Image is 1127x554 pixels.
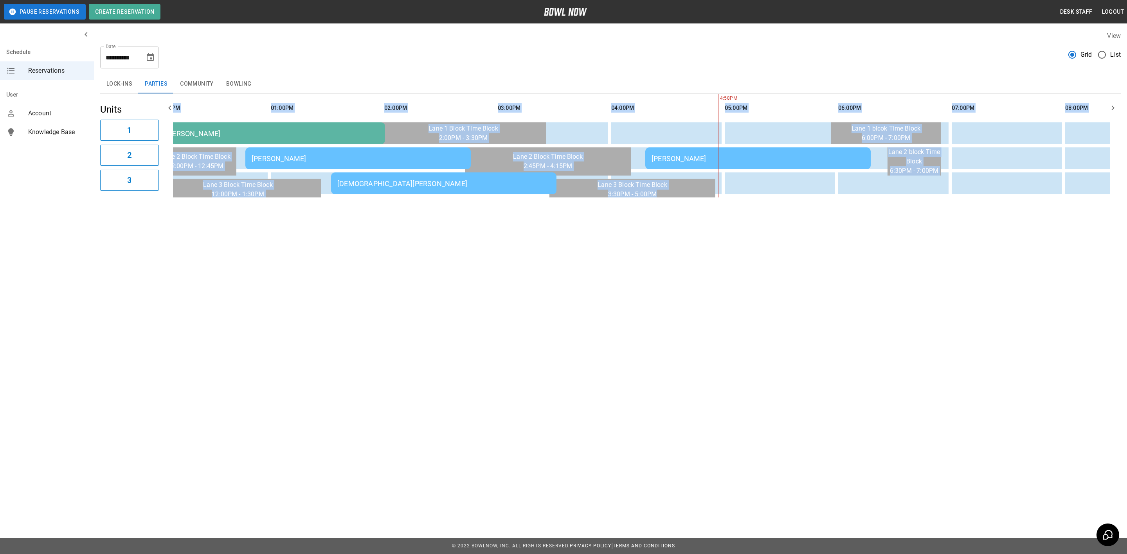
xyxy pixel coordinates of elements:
div: [PERSON_NAME] [252,154,464,163]
div: [PERSON_NAME] [166,129,379,138]
button: Lock-ins [100,75,139,93]
button: Create Reservation [89,4,160,20]
div: [DEMOGRAPHIC_DATA][PERSON_NAME] [337,179,550,188]
button: Bowling [220,75,258,93]
button: 1 [100,120,159,141]
img: logo [544,8,587,16]
button: Desk Staff [1057,5,1096,19]
h6: 3 [127,174,131,186]
button: 2 [100,145,159,166]
th: 12:00PM [157,97,268,119]
a: Privacy Policy [570,543,611,549]
div: [PERSON_NAME] [652,154,864,163]
a: Terms and Conditions [613,543,675,549]
span: Grid [1080,50,1092,59]
span: List [1110,50,1121,59]
h5: Units [100,103,159,116]
button: Logout [1099,5,1127,19]
span: Account [28,109,88,118]
label: View [1107,32,1121,39]
h6: 1 [127,124,131,136]
button: Parties [139,75,174,93]
button: Choose date, selected date is Oct 11, 2025 [142,50,158,65]
button: Community [174,75,220,93]
button: Pause Reservations [4,4,86,20]
span: 4:58PM [718,95,720,102]
span: © 2022 BowlNow, Inc. All Rights Reserved. [452,543,570,549]
div: inventory tabs [100,75,1121,93]
h6: 2 [127,149,131,161]
button: 3 [100,170,159,191]
span: Reservations [28,66,88,75]
span: Knowledge Base [28,127,88,137]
